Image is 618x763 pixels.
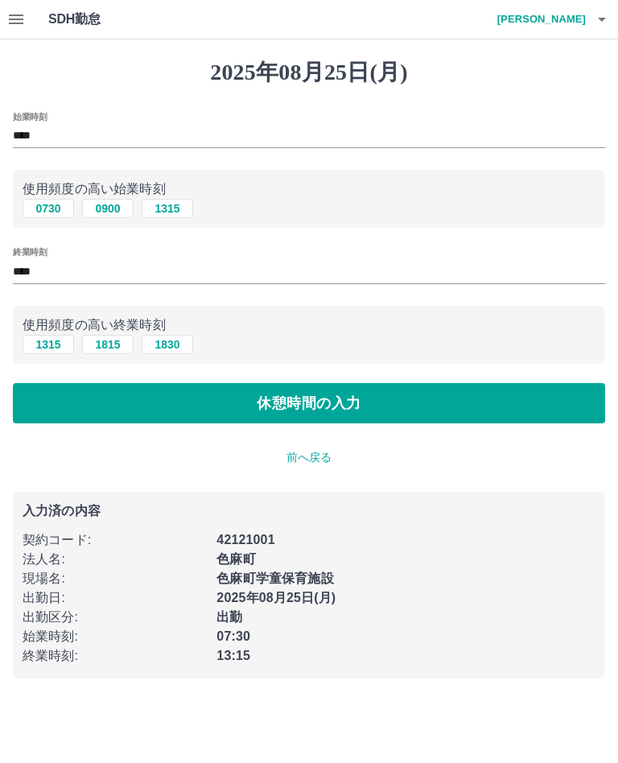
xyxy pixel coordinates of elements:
button: 1830 [142,335,193,354]
label: 始業時刻 [13,110,47,122]
h1: 2025年08月25日(月) [13,59,605,86]
p: 入力済の内容 [23,505,595,518]
p: 始業時刻 : [23,627,207,646]
b: 07:30 [216,629,250,643]
p: 使用頻度の高い始業時刻 [23,179,595,199]
button: 0900 [82,199,134,218]
b: 2025年08月25日(月) [216,591,336,604]
button: 1315 [142,199,193,218]
label: 終業時刻 [13,246,47,258]
p: 現場名 : [23,569,207,588]
b: 色麻町学童保育施設 [216,571,333,585]
b: 42121001 [216,533,274,546]
button: 1815 [82,335,134,354]
b: 出勤 [216,610,242,624]
p: 出勤日 : [23,588,207,608]
p: 前へ戻る [13,449,605,466]
button: 休憩時間の入力 [13,383,605,423]
button: 0730 [23,199,74,218]
b: 13:15 [216,649,250,662]
p: 契約コード : [23,530,207,550]
button: 1315 [23,335,74,354]
p: 出勤区分 : [23,608,207,627]
p: 終業時刻 : [23,646,207,666]
p: 法人名 : [23,550,207,569]
b: 色麻町 [216,552,255,566]
p: 使用頻度の高い終業時刻 [23,316,595,335]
